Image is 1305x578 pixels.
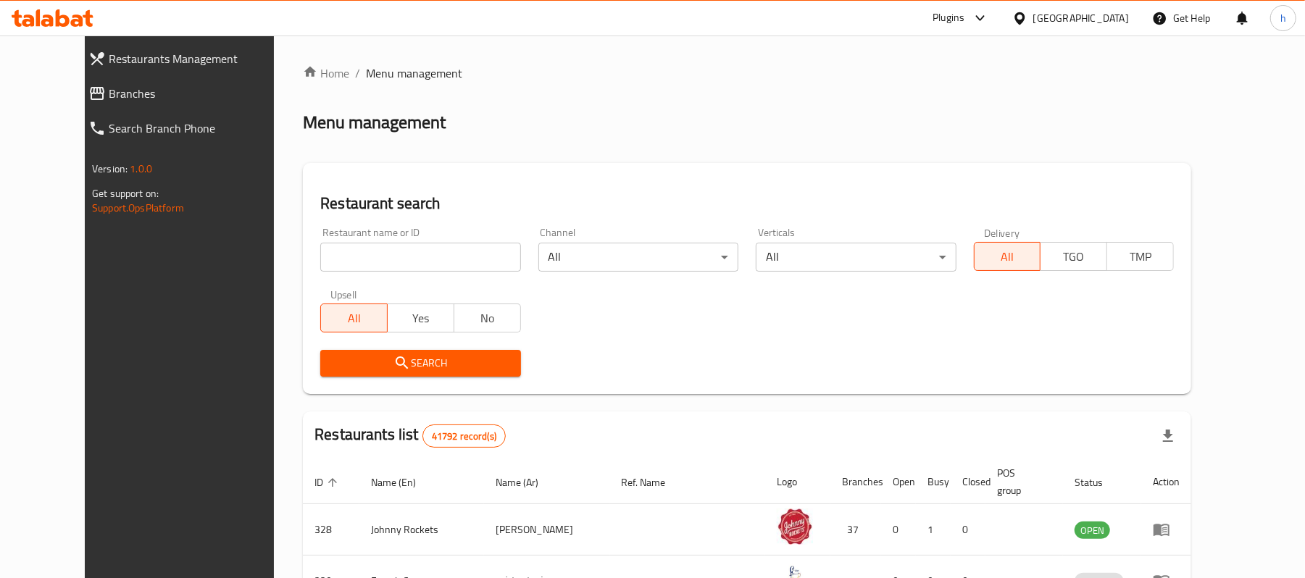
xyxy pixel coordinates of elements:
[980,246,1035,267] span: All
[314,424,506,448] h2: Restaurants list
[881,504,916,556] td: 0
[1153,521,1180,538] div: Menu
[422,424,506,448] div: Total records count
[130,159,152,178] span: 1.0.0
[359,504,484,556] td: Johnny Rockets
[77,111,303,146] a: Search Branch Phone
[77,76,303,111] a: Branches
[314,474,342,491] span: ID
[1075,474,1122,491] span: Status
[1040,242,1107,271] button: TGO
[387,303,454,332] button: Yes
[916,504,951,556] td: 1
[933,9,964,27] div: Plugins
[1280,10,1286,26] span: h
[303,64,1191,82] nav: breadcrumb
[1075,522,1110,539] span: OPEN
[320,303,388,332] button: All
[1106,242,1174,271] button: TMP
[951,460,985,504] th: Closed
[974,242,1041,271] button: All
[355,64,360,82] li: /
[777,508,813,545] img: Johnny Rockets
[109,50,291,67] span: Restaurants Management
[332,354,509,372] span: Search
[320,350,520,377] button: Search
[830,504,881,556] td: 37
[320,193,1174,214] h2: Restaurant search
[77,41,303,76] a: Restaurants Management
[1046,246,1101,267] span: TGO
[484,504,610,556] td: [PERSON_NAME]
[371,474,435,491] span: Name (En)
[765,460,830,504] th: Logo
[1033,10,1129,26] div: [GEOGRAPHIC_DATA]
[1075,522,1110,539] div: OPEN
[109,120,291,137] span: Search Branch Phone
[92,184,159,203] span: Get support on:
[1113,246,1168,267] span: TMP
[92,198,184,217] a: Support.OpsPlatform
[830,460,881,504] th: Branches
[622,474,685,491] span: Ref. Name
[756,243,956,272] div: All
[881,460,916,504] th: Open
[916,460,951,504] th: Busy
[454,303,521,332] button: No
[366,64,462,82] span: Menu management
[951,504,985,556] td: 0
[1141,460,1191,504] th: Action
[460,308,515,329] span: No
[303,64,349,82] a: Home
[538,243,738,272] div: All
[92,159,128,178] span: Version:
[984,227,1020,238] label: Delivery
[393,308,449,329] span: Yes
[303,111,446,134] h2: Menu management
[1151,419,1185,453] div: Export file
[320,243,520,272] input: Search for restaurant name or ID..
[496,474,557,491] span: Name (Ar)
[330,289,357,299] label: Upsell
[423,430,505,443] span: 41792 record(s)
[303,504,359,556] td: 328
[109,85,291,102] span: Branches
[997,464,1046,499] span: POS group
[327,308,382,329] span: All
